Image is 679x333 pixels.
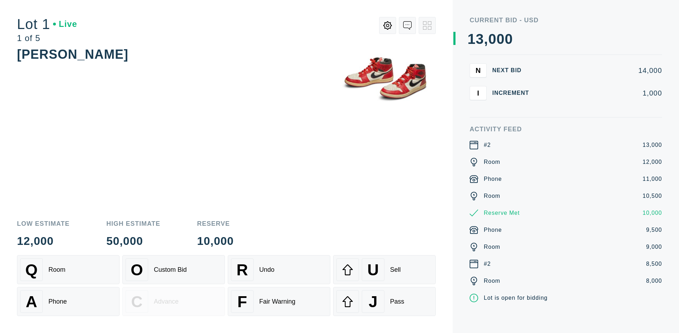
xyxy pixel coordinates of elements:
div: 0 [488,32,497,46]
span: A [26,293,37,311]
span: Q [25,261,38,279]
div: Room [484,243,500,251]
div: Current Bid - USD [470,17,662,23]
div: Lot 1 [17,17,77,31]
button: FFair Warning [228,287,330,316]
span: O [131,261,143,279]
button: APhone [17,287,120,316]
div: High Estimate [106,220,161,227]
div: Activity Feed [470,126,662,132]
div: Sell [390,266,401,274]
div: 12,000 [17,235,70,247]
div: 9,500 [646,226,662,234]
div: Low Estimate [17,220,70,227]
button: CAdvance [122,287,225,316]
div: 12,000 [643,158,662,166]
div: 9,000 [646,243,662,251]
div: 1 of 5 [17,34,77,42]
button: I [470,86,487,100]
div: Phone [48,298,67,305]
div: #2 [484,260,491,268]
div: 8,500 [646,260,662,268]
div: Lot is open for bidding [484,294,547,302]
div: 1 [468,32,476,46]
div: Room [484,158,500,166]
button: OCustom Bid [122,255,225,284]
span: R [237,261,248,279]
div: 10,000 [197,235,234,247]
span: U [367,261,379,279]
div: Undo [259,266,274,274]
button: RUndo [228,255,330,284]
span: I [477,89,479,97]
div: Custom Bid [154,266,187,274]
div: 10,000 [643,209,662,217]
div: Phone [484,226,502,234]
span: N [476,66,481,74]
div: Room [484,192,500,200]
button: QRoom [17,255,120,284]
div: 1,000 [540,90,662,97]
div: #2 [484,141,491,149]
div: 14,000 [540,67,662,74]
div: Pass [390,298,404,305]
div: Next Bid [492,68,535,73]
button: USell [333,255,436,284]
div: , [484,32,488,173]
div: Advance [154,298,179,305]
div: 0 [497,32,505,46]
div: Phone [484,175,502,183]
button: JPass [333,287,436,316]
div: Reserve [197,220,234,227]
div: Room [484,277,500,285]
div: Reserve Met [484,209,520,217]
div: 13,000 [643,141,662,149]
div: 8,000 [646,277,662,285]
span: J [368,293,377,311]
span: C [131,293,143,311]
div: 11,000 [643,175,662,183]
div: 0 [505,32,513,46]
div: Increment [492,90,535,96]
span: F [237,293,247,311]
div: [PERSON_NAME] [17,47,128,62]
div: 10,500 [643,192,662,200]
button: N [470,63,487,77]
div: Live [53,20,77,28]
div: 3 [476,32,484,46]
div: Room [48,266,65,274]
div: Fair Warning [259,298,295,305]
div: 50,000 [106,235,161,247]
